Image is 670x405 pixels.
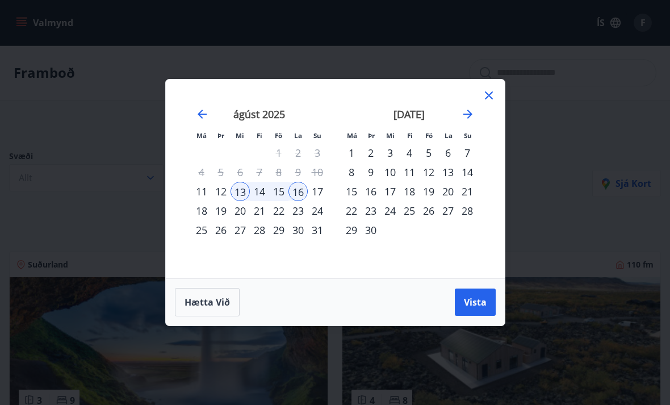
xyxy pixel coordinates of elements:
[458,162,477,182] div: 14
[361,182,380,201] div: 16
[179,93,491,265] div: Calendar
[342,220,361,240] td: Choose mánudagur, 29. september 2025 as your check-in date. It’s available.
[231,201,250,220] div: 20
[361,201,380,220] td: Choose þriðjudagur, 23. september 2025 as your check-in date. It’s available.
[380,143,400,162] td: Choose miðvikudagur, 3. september 2025 as your check-in date. It’s available.
[464,296,487,308] span: Vista
[308,143,327,162] td: Not available. sunnudagur, 3. ágúst 2025
[361,182,380,201] td: Choose þriðjudagur, 16. september 2025 as your check-in date. It’s available.
[342,201,361,220] td: Choose mánudagur, 22. september 2025 as your check-in date. It’s available.
[342,182,361,201] div: 15
[361,201,380,220] div: 23
[308,220,327,240] div: 31
[231,162,250,182] td: Not available. miðvikudagur, 6. ágúst 2025
[400,182,419,201] td: Choose fimmtudagur, 18. september 2025 as your check-in date. It’s available.
[380,201,400,220] td: Choose miðvikudagur, 24. september 2025 as your check-in date. It’s available.
[211,201,231,220] td: Choose þriðjudagur, 19. ágúst 2025 as your check-in date. It’s available.
[361,162,380,182] td: Choose þriðjudagur, 9. september 2025 as your check-in date. It’s available.
[288,201,308,220] div: 23
[269,143,288,162] td: Not available. föstudagur, 1. ágúst 2025
[211,201,231,220] div: 19
[250,220,269,240] div: 28
[250,182,269,201] td: Selected. fimmtudagur, 14. ágúst 2025
[288,143,308,162] td: Not available. laugardagur, 2. ágúst 2025
[368,131,375,140] small: Þr
[461,107,475,121] div: Move forward to switch to the next month.
[380,182,400,201] td: Choose miðvikudagur, 17. september 2025 as your check-in date. It’s available.
[464,131,472,140] small: Su
[425,131,433,140] small: Fö
[342,220,361,240] div: 29
[347,131,357,140] small: Má
[342,162,361,182] div: 8
[288,201,308,220] td: Choose laugardagur, 23. ágúst 2025 as your check-in date. It’s available.
[458,143,477,162] div: 7
[308,182,327,201] div: 17
[361,220,380,240] td: Choose þriðjudagur, 30. september 2025 as your check-in date. It’s available.
[361,162,380,182] div: 9
[192,201,211,220] div: 18
[308,162,327,182] td: Not available. sunnudagur, 10. ágúst 2025
[269,201,288,220] td: Choose föstudagur, 22. ágúst 2025 as your check-in date. It’s available.
[308,182,327,201] td: Choose sunnudagur, 17. ágúst 2025 as your check-in date. It’s available.
[400,162,419,182] td: Choose fimmtudagur, 11. september 2025 as your check-in date. It’s available.
[419,143,438,162] div: 5
[269,162,288,182] td: Not available. föstudagur, 8. ágúst 2025
[342,143,361,162] td: Choose mánudagur, 1. september 2025 as your check-in date. It’s available.
[192,201,211,220] td: Choose mánudagur, 18. ágúst 2025 as your check-in date. It’s available.
[458,143,477,162] td: Choose sunnudagur, 7. september 2025 as your check-in date. It’s available.
[231,220,250,240] div: 27
[192,182,211,201] td: Choose mánudagur, 11. ágúst 2025 as your check-in date. It’s available.
[192,220,211,240] div: 25
[407,131,413,140] small: Fi
[380,143,400,162] div: 3
[195,107,209,121] div: Move backward to switch to the previous month.
[211,182,231,201] td: Choose þriðjudagur, 12. ágúst 2025 as your check-in date. It’s available.
[380,162,400,182] td: Choose miðvikudagur, 10. september 2025 as your check-in date. It’s available.
[393,107,425,121] strong: [DATE]
[196,131,207,140] small: Má
[269,220,288,240] td: Choose föstudagur, 29. ágúst 2025 as your check-in date. It’s available.
[342,143,361,162] div: 1
[250,201,269,220] div: 21
[419,182,438,201] td: Choose föstudagur, 19. september 2025 as your check-in date. It’s available.
[380,162,400,182] div: 10
[308,201,327,220] td: Choose sunnudagur, 24. ágúst 2025 as your check-in date. It’s available.
[288,182,308,201] td: Selected as end date. laugardagur, 16. ágúst 2025
[400,162,419,182] div: 11
[308,220,327,240] td: Choose sunnudagur, 31. ágúst 2025 as your check-in date. It’s available.
[288,162,308,182] td: Not available. laugardagur, 9. ágúst 2025
[269,220,288,240] div: 29
[380,201,400,220] div: 24
[361,220,380,240] div: 30
[438,182,458,201] div: 20
[400,201,419,220] div: 25
[211,182,231,201] div: 12
[419,182,438,201] div: 19
[361,143,380,162] td: Choose þriðjudagur, 2. september 2025 as your check-in date. It’s available.
[400,143,419,162] div: 4
[458,182,477,201] div: 21
[192,220,211,240] td: Choose mánudagur, 25. ágúst 2025 as your check-in date. It’s available.
[361,143,380,162] div: 2
[192,162,211,182] td: Not available. mánudagur, 4. ágúst 2025
[288,182,308,201] div: 16
[231,220,250,240] td: Choose miðvikudagur, 27. ágúst 2025 as your check-in date. It’s available.
[438,143,458,162] td: Choose laugardagur, 6. september 2025 as your check-in date. It’s available.
[250,201,269,220] td: Choose fimmtudagur, 21. ágúst 2025 as your check-in date. It’s available.
[231,182,250,201] div: 13
[400,143,419,162] td: Choose fimmtudagur, 4. september 2025 as your check-in date. It’s available.
[211,220,231,240] td: Choose þriðjudagur, 26. ágúst 2025 as your check-in date. It’s available.
[455,289,496,316] button: Vista
[380,182,400,201] div: 17
[269,201,288,220] div: 22
[308,201,327,220] div: 24
[211,162,231,182] td: Not available. þriðjudagur, 5. ágúst 2025
[342,201,361,220] div: 22
[250,220,269,240] td: Choose fimmtudagur, 28. ágúst 2025 as your check-in date. It’s available.
[269,182,288,201] td: Selected. föstudagur, 15. ágúst 2025
[458,201,477,220] div: 28
[438,182,458,201] td: Choose laugardagur, 20. september 2025 as your check-in date. It’s available.
[217,131,224,140] small: Þr
[175,288,240,316] button: Hætta við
